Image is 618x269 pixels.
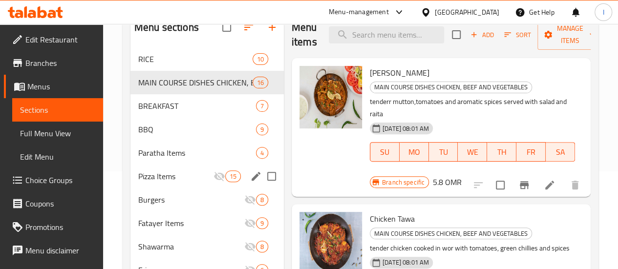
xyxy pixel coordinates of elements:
[256,148,268,158] span: 4
[244,241,256,252] svg: Inactive section
[244,217,256,229] svg: Inactive section
[469,29,495,41] span: Add
[4,168,103,192] a: Choice Groups
[550,145,571,159] span: SA
[379,258,433,267] span: [DATE] 08:01 AM
[256,195,268,205] span: 8
[12,122,103,145] a: Full Menu View
[20,104,95,116] span: Sections
[502,27,533,42] button: Sort
[130,118,284,141] div: BBQ9
[379,124,433,133] span: [DATE] 08:01 AM
[256,125,268,134] span: 9
[130,211,284,235] div: Fatayer Items9
[12,145,103,168] a: Edit Menu
[4,51,103,75] a: Branches
[433,145,454,159] span: TU
[253,53,268,65] div: items
[130,188,284,211] div: Burgers8
[130,235,284,258] div: Shawarma8
[4,215,103,239] a: Promotions
[546,142,575,162] button: SA
[429,142,458,162] button: TU
[602,7,604,18] span: I
[329,26,444,43] input: search
[130,94,284,118] div: BREAKFAST7
[256,242,268,251] span: 8
[520,145,542,159] span: FR
[4,239,103,262] a: Menu disclaimer
[370,82,532,93] div: MAIN COURSE DISHES CHICKEN, BEEF AND VEGETABLES
[237,16,260,39] span: Sort sections
[370,228,532,239] span: MAIN COURSE DISHES CHICKEN, BEEF AND VEGETABLES
[130,141,284,165] div: Paratha Items4
[446,24,467,45] span: Select section
[253,55,268,64] span: 10
[374,145,396,159] span: SU
[491,145,512,159] span: TH
[226,172,240,181] span: 15
[537,20,603,50] button: Manage items
[138,217,244,229] span: Fatayer Items
[25,34,95,45] span: Edit Restaurant
[25,221,95,233] span: Promotions
[462,145,483,159] span: WE
[138,241,244,252] span: Shawarma
[329,6,389,18] div: Menu-management
[400,142,429,162] button: MO
[433,175,462,189] h6: 5.8 OMR
[20,151,95,163] span: Edit Menu
[256,124,268,135] div: items
[563,173,587,197] button: delete
[138,194,244,206] span: Burgers
[25,57,95,69] span: Branches
[25,198,95,209] span: Coupons
[487,142,516,162] button: TH
[20,127,95,139] span: Full Menu View
[244,194,256,206] svg: Inactive section
[27,81,95,92] span: Menus
[249,169,263,184] button: edit
[138,53,253,65] span: RICE
[370,82,532,93] span: MAIN COURSE DISHES CHICKEN, BEEF AND VEGETABLES
[138,147,256,159] span: Paratha Items
[4,75,103,98] a: Menus
[512,173,536,197] button: Branch-specific-item
[138,170,213,182] span: Pizza Items
[544,179,555,191] a: Edit menu item
[216,17,237,38] span: Select all sections
[138,77,253,88] span: MAIN COURSE DISHES CHICKEN, BEEF AND VEGETABLES
[504,29,531,41] span: Sort
[130,165,284,188] div: Pizza Items15edit
[467,27,498,42] button: Add
[4,28,103,51] a: Edit Restaurant
[378,178,428,187] span: Branch specific
[370,96,575,120] p: tenderr mutton,tomatoes and aromatic spices served with salad and raita
[516,142,546,162] button: FR
[370,211,415,226] span: Chicken Tawa
[256,100,268,112] div: items
[370,228,532,239] div: MAIN COURSE DISHES CHICKEN, BEEF AND VEGETABLES
[138,100,256,112] span: BREAKFAST
[370,142,400,162] button: SU
[25,245,95,256] span: Menu disclaimer
[458,142,487,162] button: WE
[256,194,268,206] div: items
[253,78,268,87] span: 16
[213,170,225,182] svg: Inactive section
[467,27,498,42] span: Add item
[260,16,284,39] button: Add section
[256,241,268,252] div: items
[292,20,317,49] h2: Menu items
[130,47,284,71] div: RICE10
[253,77,268,88] div: items
[4,192,103,215] a: Coupons
[498,27,537,42] span: Sort items
[138,124,256,135] div: BBQ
